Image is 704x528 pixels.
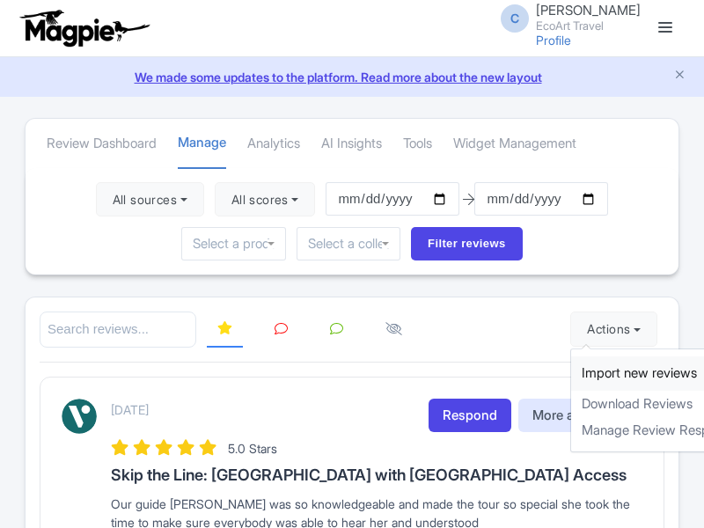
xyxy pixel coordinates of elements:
a: We made some updates to the platform. Read more about the new layout [11,68,693,86]
a: C [PERSON_NAME] EcoArt Travel [490,4,641,32]
span: 5.0 Stars [228,441,277,456]
img: Viator Logo [62,399,97,434]
span: [PERSON_NAME] [536,2,641,18]
a: Widget Management [453,120,576,168]
a: Profile [536,33,571,48]
a: Analytics [247,120,300,168]
button: More actions [518,399,642,433]
img: logo-ab69f6fb50320c5b225c76a69d11143b.png [16,9,152,48]
a: Respond [429,399,511,433]
h3: Skip the Line: [GEOGRAPHIC_DATA] with [GEOGRAPHIC_DATA] Access [111,466,642,484]
button: Close announcement [673,66,686,86]
a: Manage [178,119,226,169]
small: EcoArt Travel [536,20,641,32]
input: Search reviews... [40,312,196,348]
button: Actions [570,312,657,347]
button: All scores [215,182,316,217]
p: [DATE] [111,400,149,419]
button: All sources [96,182,204,217]
a: AI Insights [321,120,382,168]
input: Filter reviews [411,227,523,260]
input: Select a collection [308,236,389,252]
a: Review Dashboard [47,120,157,168]
a: Tools [403,120,432,168]
span: C [501,4,529,33]
input: Select a product [193,236,274,252]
